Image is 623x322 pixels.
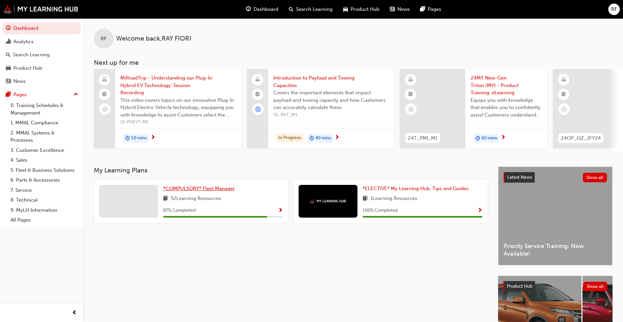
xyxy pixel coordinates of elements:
span: 1 Learning Resources [370,195,417,203]
span: This video covers topics on our innovative Plug-In Hybrid Electric Vehicle technology, equipping ... [120,97,236,119]
span: prev-icon [72,309,77,317]
span: search-icon [6,52,10,58]
span: 100 % Completed [363,207,398,214]
span: RF [611,6,617,13]
span: Priority Service Training: Now Available! [504,242,607,257]
a: Introduction to Payload and Towing CapacitiesCovers the important elements that impact payload an... [247,69,394,148]
a: news-iconNews [385,3,415,16]
span: chart-icon [6,39,11,45]
span: Equips you with knowledge that enables you to confidently assist Customers understand the New-Gen... [471,97,542,119]
button: RF [608,4,620,15]
span: booktick-icon [255,90,260,99]
a: 4. Sales [8,155,81,165]
button: Pages [3,89,81,101]
span: learningResourceType_ELEARNING-icon [562,76,566,84]
a: guage-iconDashboard [241,3,284,16]
span: news-icon [6,79,11,84]
button: Show Progress [477,206,482,215]
span: next-icon [501,135,506,141]
a: 0. Training Schedules & Management [8,100,81,118]
span: *COMPULSORY* Fleet Manager [163,186,235,191]
div: In Progress [276,134,303,142]
div: Pages [13,91,27,98]
span: search-icon [289,5,293,13]
span: laptop-icon [102,76,107,84]
a: Search Learning [3,49,81,61]
span: Search Learning [296,6,333,13]
span: book-icon [363,195,368,203]
button: Show all [583,173,607,182]
span: car-icon [343,5,348,13]
a: All Pages [8,215,81,225]
span: *ELECTIVE* My Learning Hub: Tips and Guides [363,186,469,191]
span: Product Hub [351,6,379,13]
a: 2. MMAL Systems & Processes [8,128,81,145]
a: Product HubShow all [503,281,607,292]
span: 87 % Completed [163,207,196,214]
a: 9. MyLH Information [8,205,81,215]
a: Dashboard [3,22,81,34]
div: Search Learning [13,51,50,59]
span: booktick-icon [102,90,107,99]
span: laptop-icon [255,76,260,84]
a: News [3,75,81,87]
button: Show Progress [278,206,283,215]
span: learningRecordVerb_NONE-icon [102,106,108,112]
button: Show all [583,282,608,291]
a: *COMPULSORY* Fleet Manager [163,185,237,192]
span: RF [101,35,107,43]
a: 1. MMAL Compliance [8,118,81,128]
a: 3. Customer Excellence [8,145,81,155]
a: search-iconSearch Learning [284,3,338,16]
img: mmal [310,199,346,203]
a: 7. Service [8,185,81,195]
span: Introduction to Payload and Towing Capacities [273,74,389,89]
span: 24MY New-Gen Triton (MV) - Product Training: eLearning [471,74,542,97]
span: up-icon [74,90,78,99]
span: learningRecordVerb_NONE-icon [408,106,414,112]
a: car-iconProduct Hub [338,3,385,16]
div: Product Hub [13,64,42,72]
a: *ELECTIVE* My Learning Hub: Tips and Guides [363,185,471,192]
span: news-icon [390,5,395,13]
span: next-icon [335,135,339,141]
a: pages-iconPages [415,3,446,16]
img: mmal [3,5,78,13]
span: duration-icon [476,134,480,143]
h3: Next up for me [83,59,623,66]
span: 52 Learning Resources [171,195,221,203]
span: Covers the important elements that impact payload and towing capacity and how Customers can accur... [273,89,389,111]
span: Pages [428,6,441,13]
div: News [13,78,26,85]
span: SS_P&T_M1 [273,111,389,119]
span: 50 mins [131,134,147,142]
span: next-icon [150,135,155,141]
span: Welcome back , RAY FIORI [116,35,191,43]
span: duration-icon [125,134,130,143]
span: 24OP_QZ_JFY24 [561,134,601,142]
span: Latest News [507,174,532,180]
a: 6. Parts & Accessories [8,175,81,185]
span: pages-icon [420,5,425,13]
span: 60 mins [481,134,497,142]
h3: My Learning Plans [94,167,488,174]
span: car-icon [6,65,11,71]
span: Dashboard [253,6,278,13]
span: guage-icon [246,5,251,13]
a: MiRoadTrip - Understanding our Plug-In Hybrid EV Technology: Session RecordingThis video covers t... [94,69,241,148]
div: Analytics [13,38,34,45]
a: 5. Fleet & Business Solutions [8,165,81,175]
span: SS-PHEVT-M1 [120,118,236,126]
span: 40 mins [315,134,331,142]
span: 24T_PMI_M1 [408,134,438,142]
span: learningResourceType_ELEARNING-icon [408,76,413,84]
a: Analytics [3,36,81,48]
span: booktick-icon [408,90,413,99]
span: learningRecordVerb_ATTEMPT-icon [255,106,261,112]
span: book-icon [163,195,168,203]
a: Latest NewsShow allPriority Service Training: Now Available! [498,167,613,265]
a: 24T_PMI_M124MY New-Gen Triton (MV) - Product Training: eLearningEquips you with knowledge that en... [400,69,547,148]
a: Latest NewsShow all [504,172,607,183]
